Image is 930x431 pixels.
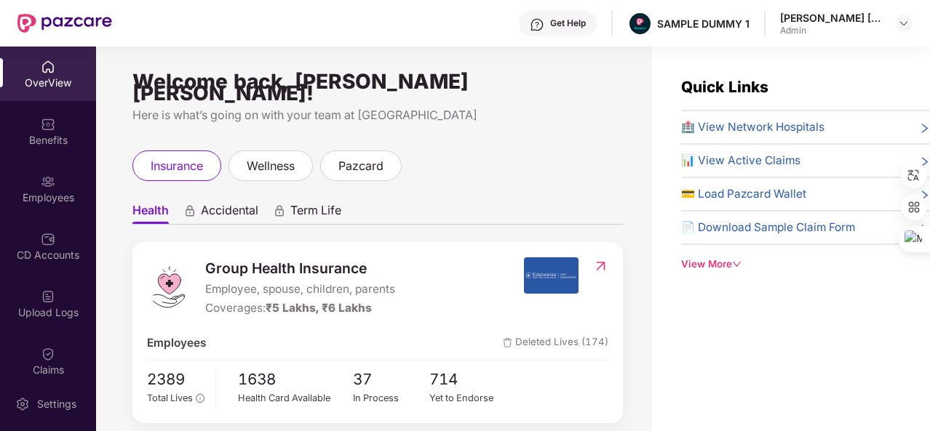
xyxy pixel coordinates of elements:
span: Group Health Insurance [205,257,395,279]
img: svg+xml;base64,PHN2ZyBpZD0iQ0RfQWNjb3VudHMiIGRhdGEtbmFtZT0iQ0QgQWNjb3VudHMiIHhtbG5zPSJodHRwOi8vd3... [41,232,55,246]
img: svg+xml;base64,PHN2ZyBpZD0iSG9tZSIgeG1sbnM9Imh0dHA6Ly93d3cudzMub3JnLzIwMDAvc3ZnIiB3aWR0aD0iMjAiIG... [41,60,55,74]
img: RedirectIcon [593,259,608,273]
span: wellness [247,157,295,175]
span: Deleted Lives (174) [503,334,608,352]
div: Yet to Endorse [429,391,506,406]
div: Welcome back, [PERSON_NAME] [PERSON_NAME]! [132,76,623,99]
span: insurance [151,157,203,175]
img: New Pazcare Logo [17,14,112,33]
div: animation [273,204,286,217]
span: 714 [429,368,506,392]
div: SAMPLE DUMMY 1 [657,17,750,31]
img: svg+xml;base64,PHN2ZyBpZD0iRW1wbG95ZWVzIiB4bWxucz0iaHR0cDovL3d3dy53My5vcmcvMjAwMC9zdmciIHdpZHRoPS... [41,174,55,189]
span: Employees [147,334,206,352]
div: Admin [780,25,882,36]
span: Accidental [201,203,258,224]
img: logo [147,265,191,309]
div: In Process [353,391,430,406]
img: insurerIcon [524,257,579,294]
span: 📄 Download Sample Claim Form [681,219,855,236]
span: 🏥 View Network Hospitals [681,118,824,136]
span: down [732,259,742,269]
img: svg+xml;base64,PHN2ZyBpZD0iQmVuZWZpdHMiIHhtbG5zPSJodHRwOi8vd3d3LnczLm9yZy8yMDAwL3N2ZyIgd2lkdGg9Ij... [41,117,55,132]
img: Pazcare_Alternative_logo-01-01.png [629,13,651,34]
div: Get Help [550,17,586,29]
span: ₹5 Lakhs, ₹6 Lakhs [266,301,372,315]
span: 37 [353,368,430,392]
span: 2389 [147,368,204,392]
img: svg+xml;base64,PHN2ZyBpZD0iSGVscC0zMngzMiIgeG1sbnM9Imh0dHA6Ly93d3cudzMub3JnLzIwMDAvc3ZnIiB3aWR0aD... [530,17,544,32]
span: pazcard [338,157,383,175]
img: deleteIcon [503,338,512,347]
span: Quick Links [681,78,768,96]
img: svg+xml;base64,PHN2ZyBpZD0iRHJvcGRvd24tMzJ4MzIiIHhtbG5zPSJodHRwOi8vd3d3LnczLm9yZy8yMDAwL3N2ZyIgd2... [898,17,910,29]
span: 💳 Load Pazcard Wallet [681,185,806,203]
img: svg+xml;base64,PHN2ZyBpZD0iVXBsb2FkX0xvZ3MiIGRhdGEtbmFtZT0iVXBsb2FkIExvZ3MiIHhtbG5zPSJodHRwOi8vd3... [41,289,55,304]
div: animation [183,204,196,217]
div: Coverages: [205,299,395,317]
div: Here is what’s going on with your team at [GEOGRAPHIC_DATA] [132,106,623,124]
img: svg+xml;base64,PHN2ZyBpZD0iQ2xhaW0iIHhtbG5zPSJodHRwOi8vd3d3LnczLm9yZy8yMDAwL3N2ZyIgd2lkdGg9IjIwIi... [41,347,55,361]
div: [PERSON_NAME] [PERSON_NAME] [780,11,882,25]
span: Employee, spouse, children, parents [205,281,395,298]
span: Health [132,203,169,224]
img: svg+xml;base64,PHN2ZyBpZD0iU2V0dGluZy0yMHgyMCIgeG1sbnM9Imh0dHA6Ly93d3cudzMub3JnLzIwMDAvc3ZnIiB3aW... [15,397,30,411]
span: info-circle [196,394,204,402]
span: Total Lives [147,392,193,403]
span: Term Life [290,203,341,224]
div: Health Card Available [238,391,353,406]
span: right [919,121,930,136]
div: View More [681,257,930,272]
span: 📊 View Active Claims [681,152,800,169]
div: Settings [33,397,81,411]
span: 1638 [238,368,353,392]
